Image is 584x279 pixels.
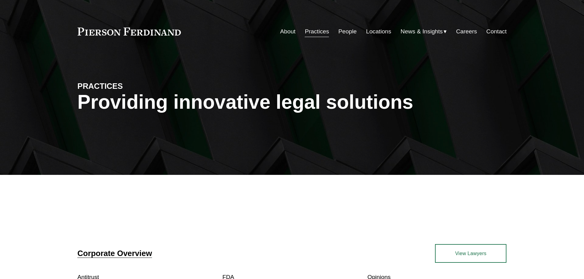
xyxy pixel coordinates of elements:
a: People [338,26,357,37]
a: About [280,26,296,37]
a: Corporate Overview [78,249,152,258]
a: View Lawyers [435,244,506,262]
h1: Providing innovative legal solutions [78,91,507,113]
a: folder dropdown [401,26,447,37]
a: Practices [305,26,329,37]
h4: PRACTICES [78,81,185,91]
span: News & Insights [401,26,443,37]
a: Locations [366,26,391,37]
a: Careers [456,26,477,37]
a: Contact [486,26,506,37]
